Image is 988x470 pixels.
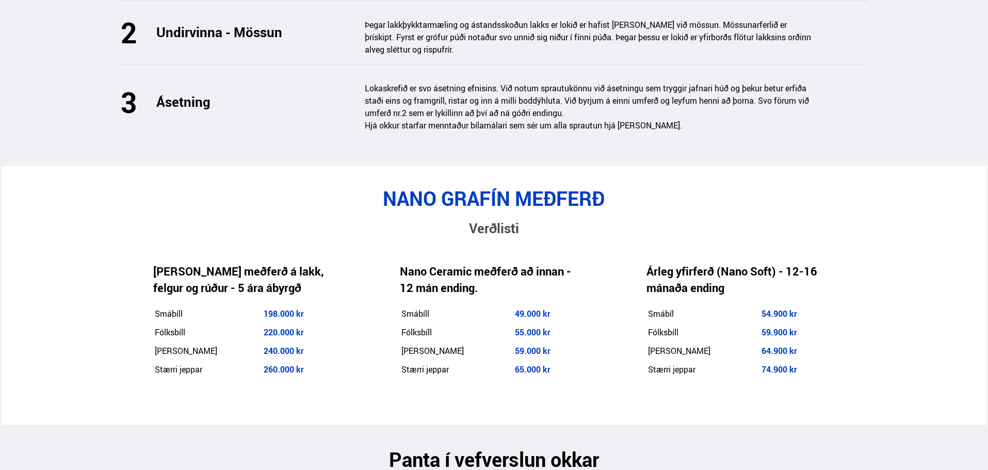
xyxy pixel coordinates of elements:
h3: Undirvinna - Mössun [156,24,355,40]
td: Fólksbíll [401,324,513,342]
strong: 54.900 kr [762,308,797,319]
h4: Árleg yfirferð (Nano Soft) - 12-16 mánaða ending [646,263,827,296]
h2: NANO GRAFÍN MEÐFERÐ [120,187,867,210]
td: Smábíll [154,305,262,323]
button: Opna LiveChat spjallviðmót [8,4,39,35]
td: Smábíl [647,305,760,323]
td: Stærri jeppar [647,361,760,379]
td: [PERSON_NAME] [647,343,760,360]
td: Fólksbíll [154,324,262,342]
strong: 49.000 kr [515,308,550,319]
span: 260.000 kr [264,364,304,375]
td: Stærri jeppar [401,361,513,379]
span: 59.000 kr [515,345,550,356]
strong: 59.900 kr [762,327,797,338]
td: Stærri jeppar [154,361,262,379]
span: 55.000 kr [515,327,550,338]
span: 65.000 kr [515,364,550,375]
span: 240.000 kr [264,345,304,356]
p: Þegar lakkþykktarmæling og ástandsskoðun lakks er lokið er hafist [PERSON_NAME] við mössun. Mössu... [365,19,816,56]
td: [PERSON_NAME] [154,343,262,360]
p: Hjá okkur starfar menntaður bílamálari sem sér um alla sprautun hjá [PERSON_NAME]. [365,119,816,132]
span: 198.000 kr [264,308,304,319]
td: Fólksbíll [647,324,760,342]
h4: [PERSON_NAME] meðferð á lakk, felgur og rúður - 5 ára ábyrgð [153,263,334,296]
h4: Nano Ceramic meðferð að innan - 12 mán ending. [400,263,580,296]
span: 74.900 kr [762,364,797,375]
span: Verðlisti [469,219,519,237]
strong: 64.900 kr [762,345,797,356]
h3: Ásetning [156,94,355,109]
span: 220.000 kr [264,327,304,338]
p: Lokaskrefið er svo ásetning efnisins. Við notum sprautukönnu við ásetningu sem tryggir jafnari hú... [365,82,816,119]
td: [PERSON_NAME] [401,343,513,360]
td: Smábíll [401,305,513,323]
